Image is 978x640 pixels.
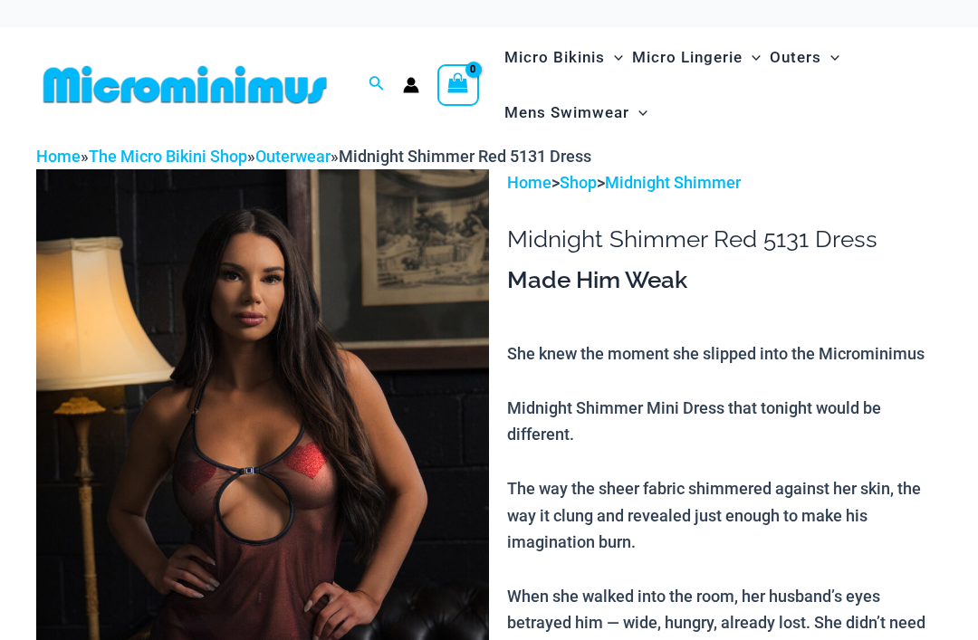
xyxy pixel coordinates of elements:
[605,173,741,192] a: Midnight Shimmer
[605,34,623,81] span: Menu Toggle
[770,34,821,81] span: Outers
[36,147,81,166] a: Home
[628,30,765,85] a: Micro LingerieMenu ToggleMenu Toggle
[369,73,385,96] a: Search icon link
[255,147,331,166] a: Outerwear
[507,225,942,253] h1: Midnight Shimmer Red 5131 Dress
[89,147,247,166] a: The Micro Bikini Shop
[560,173,597,192] a: Shop
[743,34,761,81] span: Menu Toggle
[36,147,591,166] span: » » »
[629,90,647,136] span: Menu Toggle
[504,34,605,81] span: Micro Bikinis
[437,64,479,106] a: View Shopping Cart, empty
[632,34,743,81] span: Micro Lingerie
[507,169,942,196] p: > >
[500,85,652,140] a: Mens SwimwearMenu ToggleMenu Toggle
[497,27,942,143] nav: Site Navigation
[507,173,551,192] a: Home
[504,90,629,136] span: Mens Swimwear
[500,30,628,85] a: Micro BikinisMenu ToggleMenu Toggle
[765,30,844,85] a: OutersMenu ToggleMenu Toggle
[403,77,419,93] a: Account icon link
[507,265,942,296] h3: Made Him Weak
[339,147,591,166] span: Midnight Shimmer Red 5131 Dress
[821,34,839,81] span: Menu Toggle
[36,64,334,105] img: MM SHOP LOGO FLAT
